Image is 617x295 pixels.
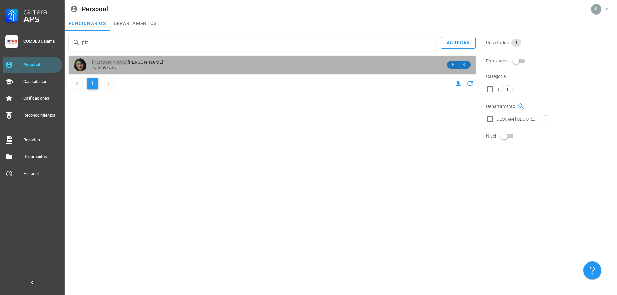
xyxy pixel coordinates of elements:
span: 1 [506,86,508,93]
div: APS [23,16,60,23]
a: Reportes [3,132,62,148]
div: Reconocimientos [23,113,60,118]
span: 1 [545,116,547,123]
div: Calificaciones [23,96,60,101]
span: B [497,86,499,93]
a: Historial [3,166,62,181]
a: Capacitación [3,74,62,89]
span: 8 [462,62,467,68]
button: Página actual, página 1 [87,78,98,89]
div: agregar [446,40,470,45]
span: CESFAM [GEOGRAPHIC_DATA] [497,116,538,122]
a: Reconocimientos [3,108,62,123]
div: Categoria [486,69,613,84]
input: Buscar funcionarios… [82,38,423,48]
button: agregar [441,37,476,49]
span: 16.549.733-3 [92,65,117,70]
div: Reportes [23,137,60,142]
div: Historial [23,171,60,176]
a: Personal [3,57,62,73]
div: Resultados [486,35,613,51]
div: Capacitación [23,79,60,84]
span: [PERSON_NAME] [92,60,164,65]
div: Departamento [486,98,613,114]
div: avatar [591,4,601,14]
div: Nivel [486,128,613,144]
a: Documentos [3,149,62,165]
span: 1 [515,39,518,47]
div: Documentos [23,154,60,159]
mark: [PERSON_NAME] [92,60,128,65]
a: funcionarios [65,16,110,31]
div: Personal [23,62,60,67]
div: avatar [74,58,87,71]
div: Carrera [23,8,60,16]
span: B [451,62,456,68]
nav: Navegación de paginación [69,76,117,91]
a: Calificaciones [3,91,62,106]
a: departamentos [110,16,161,31]
div: Personal [82,6,108,13]
div: COMDES Calama [23,39,60,44]
div: Egresados [486,53,613,69]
